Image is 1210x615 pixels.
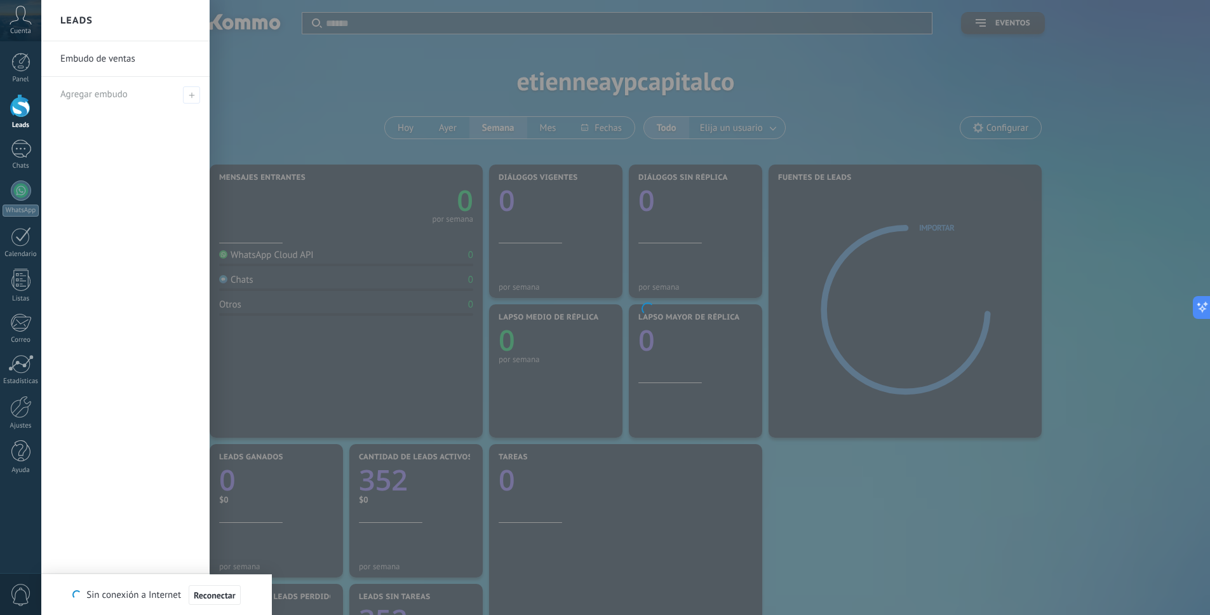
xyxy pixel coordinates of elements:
a: Todos los leads [41,574,210,615]
div: Calendario [3,250,39,259]
div: Listas [3,295,39,303]
span: Reconectar [194,591,236,600]
div: Leads [3,121,39,130]
div: Estadísticas [3,377,39,386]
div: Panel [3,76,39,84]
span: Agregar embudo [183,86,200,104]
div: Sin conexión a Internet [72,585,240,605]
button: Reconectar [189,585,241,605]
div: Ayuda [3,466,39,475]
span: Agregar embudo [60,88,128,100]
div: Ajustes [3,422,39,430]
span: Cuenta [10,27,31,36]
h2: Leads [60,1,93,41]
a: Embudo de ventas [60,41,197,77]
div: Correo [3,336,39,344]
div: WhatsApp [3,205,39,217]
div: Chats [3,162,39,170]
